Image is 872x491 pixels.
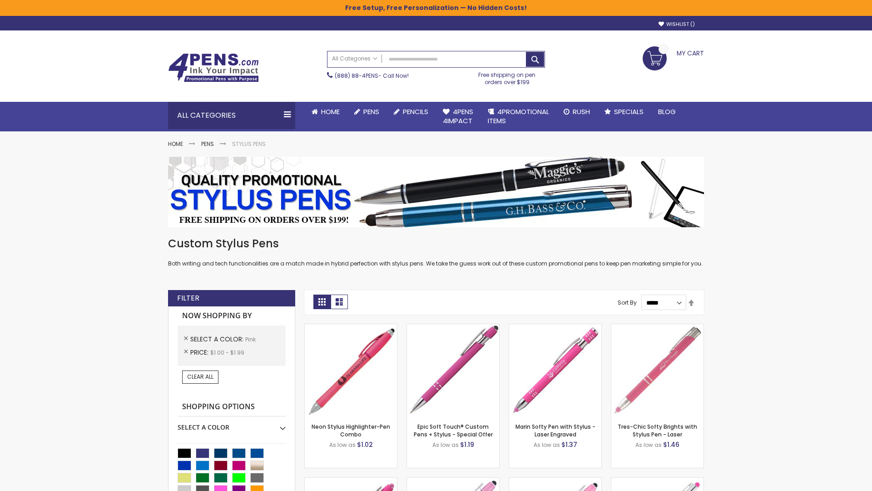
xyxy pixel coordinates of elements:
[305,477,397,485] a: Ellipse Softy Brights with Stylus Pen - Laser-Pink
[386,102,436,122] a: Pencils
[618,423,697,438] a: Tres-Chic Softy Brights with Stylus Pen - Laser
[187,373,213,381] span: Clear All
[460,440,474,449] span: $1.19
[611,324,704,416] img: Tres-Chic Softy Brights with Stylus Pen - Laser-Pink
[635,441,662,449] span: As low as
[614,107,644,116] span: Specials
[414,423,493,438] a: Epic Soft Touch® Custom Pens + Stylus - Special Offer
[168,140,183,148] a: Home
[327,51,382,66] a: All Categories
[190,348,210,357] span: Price
[178,416,286,432] div: Select A Color
[407,324,499,331] a: 4P-MS8B-Pink
[436,102,481,131] a: 4Pens4impact
[509,324,601,331] a: Marin Softy Pen with Stylus - Laser Engraved-Pink
[178,397,286,417] strong: Shopping Options
[245,336,256,343] span: Pink
[304,102,347,122] a: Home
[556,102,597,122] a: Rush
[305,324,397,331] a: Neon Stylus Highlighter-Pen Combo-Pink
[403,107,428,116] span: Pencils
[177,293,199,303] strong: Filter
[168,53,259,82] img: 4Pens Custom Pens and Promotional Products
[561,440,577,449] span: $1.37
[659,21,695,28] a: Wishlist
[178,306,286,326] strong: Now Shopping by
[573,107,590,116] span: Rush
[597,102,651,122] a: Specials
[201,140,214,148] a: Pens
[515,423,595,438] a: Marin Softy Pen with Stylus - Laser Engraved
[190,335,245,344] span: Select A Color
[305,324,397,416] img: Neon Stylus Highlighter-Pen Combo-Pink
[168,236,704,268] div: Both writing and tech functionalities are a match made in hybrid perfection with stylus pens. We ...
[329,441,356,449] span: As low as
[611,324,704,331] a: Tres-Chic Softy Brights with Stylus Pen - Laser-Pink
[232,140,266,148] strong: Stylus Pens
[432,441,459,449] span: As low as
[313,295,331,309] strong: Grid
[312,423,390,438] a: Neon Stylus Highlighter-Pen Combo
[509,324,601,416] img: Marin Softy Pen with Stylus - Laser Engraved-Pink
[618,299,637,306] label: Sort By
[210,349,244,356] span: $1.00 - $1.99
[534,441,560,449] span: As low as
[407,477,499,485] a: Ellipse Stylus Pen - LaserMax-Pink
[663,440,679,449] span: $1.46
[443,107,473,125] span: 4Pens 4impact
[658,107,676,116] span: Blog
[611,477,704,485] a: Tres-Chic Softy with Stylus Top Pen - ColorJet-Pink
[332,55,377,62] span: All Categories
[347,102,386,122] a: Pens
[488,107,549,125] span: 4PROMOTIONAL ITEMS
[335,72,409,80] span: - Call Now!
[357,440,373,449] span: $1.02
[168,236,704,251] h1: Custom Stylus Pens
[321,107,340,116] span: Home
[509,477,601,485] a: Ellipse Stylus Pen - ColorJet-Pink
[407,324,499,416] img: 4P-MS8B-Pink
[363,107,379,116] span: Pens
[168,157,704,227] img: Stylus Pens
[469,68,545,86] div: Free shipping on pen orders over $199
[651,102,683,122] a: Blog
[168,102,295,129] div: All Categories
[481,102,556,131] a: 4PROMOTIONALITEMS
[182,371,218,383] a: Clear All
[335,72,378,80] a: (888) 88-4PENS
